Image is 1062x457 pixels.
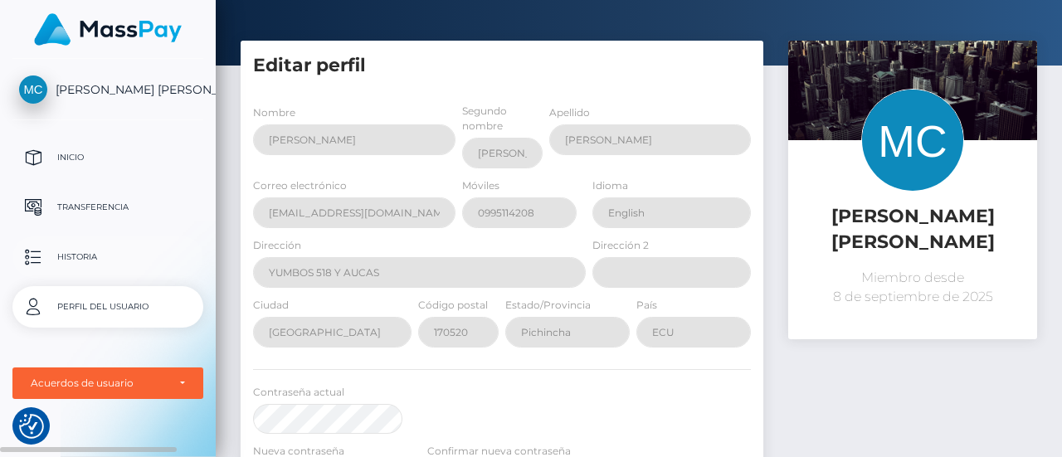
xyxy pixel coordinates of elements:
[253,238,301,253] label: Dirección
[253,298,289,313] label: Ciudad
[592,178,628,193] label: Idioma
[12,187,203,228] a: Transferencia
[12,367,203,399] button: Acuerdos de usuario
[505,298,591,313] label: Estado/Provincia
[788,41,1037,207] img: ...
[19,414,44,439] button: Consent Preferences
[19,195,197,220] p: Transferencia
[549,105,590,120] label: Apellido
[12,137,203,178] a: Inicio
[19,414,44,439] img: Revisit consent button
[19,294,197,319] p: Perfil del usuario
[253,105,295,120] label: Nombre
[801,204,1025,255] h5: [PERSON_NAME] [PERSON_NAME]
[31,377,167,390] div: Acuerdos de usuario
[253,178,347,193] label: Correo electrónico
[19,145,197,170] p: Inicio
[636,298,657,313] label: País
[592,238,649,253] label: Dirección 2
[253,53,751,79] h5: Editar perfil
[12,236,203,278] a: Historia
[12,286,203,328] a: Perfil del usuario
[462,104,543,134] label: Segundo nombre
[462,178,499,193] label: Móviles
[418,298,488,313] label: Código postal
[12,82,203,97] span: [PERSON_NAME] [PERSON_NAME]
[19,245,197,270] p: Historia
[34,13,182,46] img: MassPay
[801,268,1025,308] p: Miembro desde 8 de septiembre de 2025
[253,385,344,400] label: Contraseña actual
